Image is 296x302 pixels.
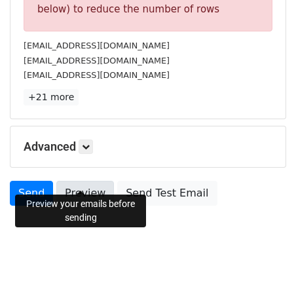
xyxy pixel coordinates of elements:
a: Send Test Email [117,181,217,206]
a: Send [10,181,53,206]
small: [EMAIL_ADDRESS][DOMAIN_NAME] [24,70,170,80]
a: +21 more [24,89,79,105]
h5: Advanced [24,140,272,154]
iframe: Chat Widget [231,239,296,302]
a: Preview [56,181,114,206]
small: [EMAIL_ADDRESS][DOMAIN_NAME] [24,41,170,50]
small: [EMAIL_ADDRESS][DOMAIN_NAME] [24,56,170,66]
div: Preview your emails before sending [15,195,146,227]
